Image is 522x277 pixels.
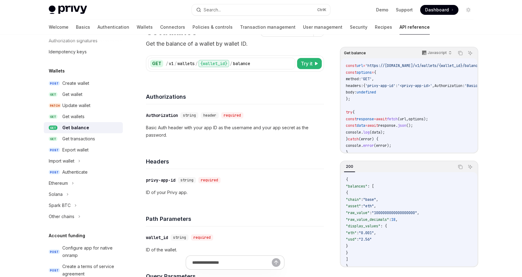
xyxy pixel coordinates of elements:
[44,122,123,133] a: GETGet balance
[419,48,454,58] button: Javascript
[376,143,387,148] span: error
[346,210,370,215] span: "raw_value"
[400,20,430,35] a: API reference
[372,210,417,215] span: "1000000000000000000"
[346,224,380,229] span: "display_values"
[49,202,71,209] div: Spark BTC
[357,90,376,95] span: undefined
[97,20,129,35] a: Authentication
[49,180,68,187] div: Ethereum
[463,5,473,15] button: Toggle dark mode
[346,204,361,209] span: "asset"
[346,137,348,142] span: }
[357,70,372,75] span: options
[198,60,229,67] div: {wallet_id}
[346,257,348,262] span: ]
[44,144,123,155] a: POSTExport wallet
[76,20,90,35] a: Basics
[49,48,87,56] div: Idempotency keys
[367,184,374,189] span: : [
[49,157,74,165] div: Import wallet
[191,234,213,241] div: required
[357,123,365,128] span: data
[62,80,89,87] div: Create wallet
[359,237,372,242] span: "2.56"
[361,204,363,209] span: :
[49,92,57,97] span: GET
[62,91,82,98] div: Get wallet
[346,130,361,135] span: console
[456,163,464,171] button: Copy the contents from the code block
[417,210,419,215] span: ,
[160,20,185,35] a: Connectors
[361,137,372,142] span: error
[62,102,90,109] div: Update wallet
[361,143,363,148] span: .
[420,5,458,15] a: Dashboard
[359,230,374,235] span: "0.001"
[297,58,322,69] button: Try it
[146,112,178,118] div: Authorization
[137,20,153,35] a: Wallets
[376,7,388,13] a: Demo
[301,60,313,67] span: Try it
[365,123,367,128] span: =
[346,264,348,269] span: }
[389,217,391,222] span: :
[363,197,376,202] span: "base"
[303,20,342,35] a: User management
[378,123,396,128] span: response
[346,184,367,189] span: "balances"
[346,123,357,128] span: const
[363,83,365,88] span: {
[365,63,482,68] span: 'https://[DOMAIN_NAME]/v1/wallets/{wallet_id}/balance'
[44,89,123,100] a: GETGet wallet
[49,81,60,86] span: POST
[240,20,296,35] a: Transaction management
[230,60,232,67] div: /
[346,110,352,115] span: try
[370,130,372,135] span: (
[359,137,361,142] span: (
[44,46,123,57] a: Idempotency keys
[372,76,374,81] span: ,
[432,83,434,88] span: ,
[195,60,198,67] div: /
[387,117,398,122] span: fetch
[44,78,123,89] a: POSTCreate wallet
[346,143,361,148] span: console
[346,76,361,81] span: method:
[49,114,57,119] span: GET
[346,97,350,101] span: };
[398,117,400,122] span: (
[62,146,89,154] div: Export wallet
[428,50,447,55] p: Javascript
[348,137,359,142] span: catch
[146,157,324,166] h4: Headers
[466,49,474,57] button: Ask AI
[169,60,174,67] div: v1
[203,113,216,118] span: header
[346,237,357,242] span: "usd"
[146,39,324,48] p: Get the balance of a wallet by wallet ID.
[424,117,428,122] span: );
[49,103,61,108] span: PATCH
[357,230,359,235] span: :
[380,224,387,229] span: : {
[363,143,374,148] span: error
[49,6,87,14] img: light logo
[375,20,392,35] a: Recipes
[49,148,60,152] span: POST
[344,163,355,170] div: 200
[372,130,380,135] span: data
[62,168,88,176] div: Authenticate
[387,143,391,148] span: );
[398,123,406,128] span: json
[146,177,176,183] div: privy-app-id
[192,4,330,15] button: Search...CtrlK
[346,117,357,122] span: const
[370,210,372,215] span: :
[272,258,280,267] button: Send message
[465,83,514,88] span: 'Basic <encoded-value>'
[177,60,195,67] div: wallets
